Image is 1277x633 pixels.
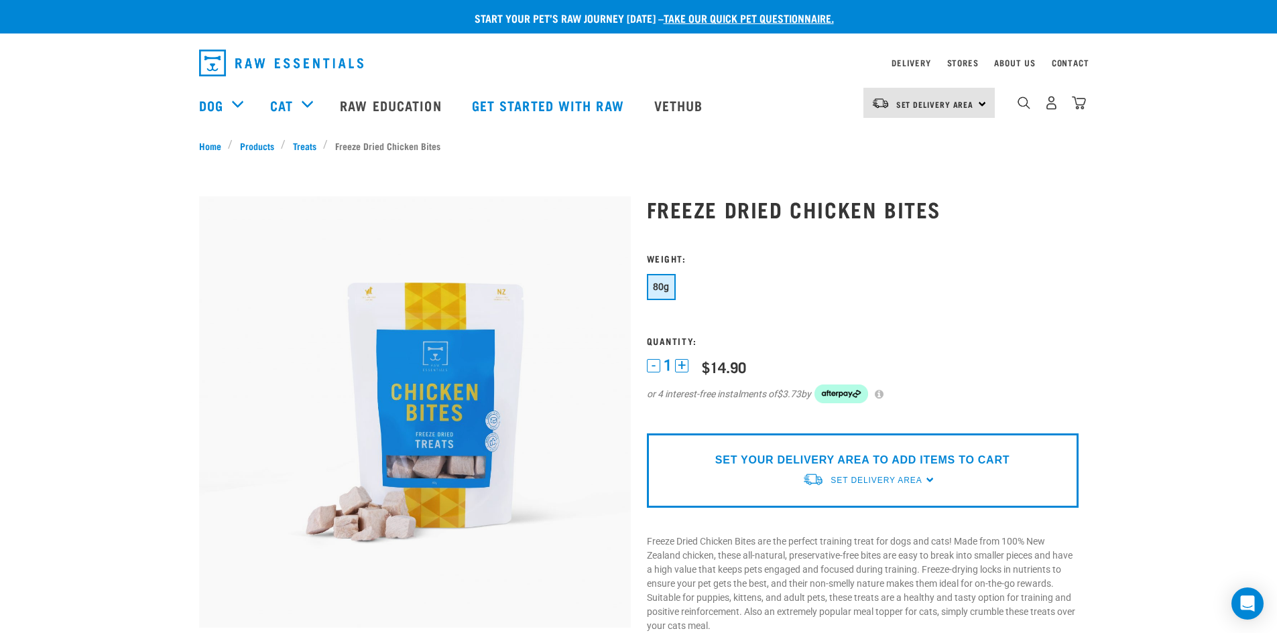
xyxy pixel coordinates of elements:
[459,78,641,132] a: Get started with Raw
[702,358,746,375] div: $14.90
[1231,587,1264,620] div: Open Intercom Messenger
[1052,60,1089,65] a: Contact
[641,78,720,132] a: Vethub
[647,336,1079,346] h3: Quantity:
[647,197,1079,221] h1: Freeze Dried Chicken Bites
[777,387,801,401] span: $3.73
[188,44,1089,82] nav: dropdown navigation
[199,139,229,153] a: Home
[647,359,660,372] button: -
[647,274,676,300] button: 80g
[664,358,672,372] span: 1
[647,253,1079,263] h3: Weight:
[647,384,1079,403] div: or 4 interest-free instalments of by
[802,472,824,486] img: van-moving.png
[270,95,293,115] a: Cat
[199,50,363,76] img: Raw Essentials Logo
[831,476,922,485] span: Set Delivery Area
[199,95,223,115] a: Dog
[1044,96,1058,110] img: user.png
[715,452,1010,468] p: SET YOUR DELIVERY AREA TO ADD ITEMS TO CART
[675,359,688,372] button: +
[326,78,458,132] a: Raw Education
[947,60,979,65] a: Stores
[199,196,631,628] img: RE Product Shoot 2023 Nov8581
[1018,96,1030,109] img: home-icon-1@2x.png
[653,281,670,292] span: 80g
[1072,96,1086,110] img: home-icon@2x.png
[647,535,1079,633] p: Freeze Dried Chicken Bites are the perfect training treat for dogs and cats! Made from 100% New Z...
[896,102,974,107] span: Set Delivery Area
[664,15,834,21] a: take our quick pet questionnaire.
[892,60,930,65] a: Delivery
[199,139,1079,153] nav: breadcrumbs
[871,97,890,109] img: van-moving.png
[814,384,868,403] img: Afterpay
[286,139,323,153] a: Treats
[994,60,1035,65] a: About Us
[233,139,281,153] a: Products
